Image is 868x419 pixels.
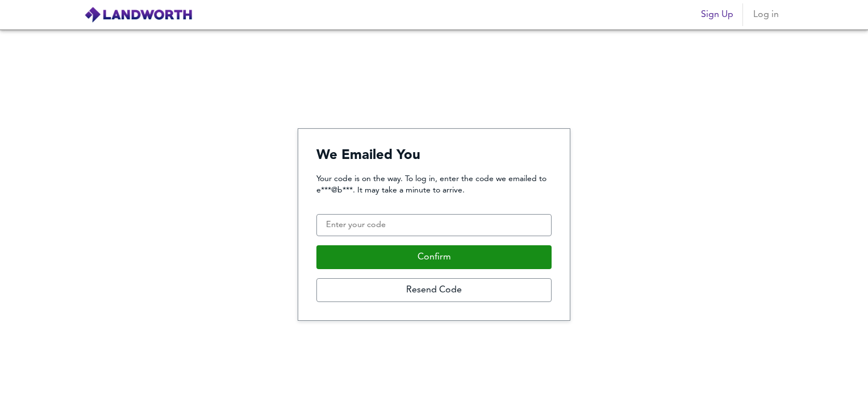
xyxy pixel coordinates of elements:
[701,7,733,23] span: Sign Up
[316,147,552,164] h4: We Emailed You
[696,3,738,26] button: Sign Up
[316,245,552,269] button: Confirm
[316,214,552,237] input: Enter your code
[752,7,779,23] span: Log in
[316,278,552,302] button: Resend Code
[748,3,784,26] button: Log in
[316,173,552,196] p: Your code is on the way. To log in, enter the code we emailed to e***@b***. It may take a minute ...
[84,6,193,23] img: logo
